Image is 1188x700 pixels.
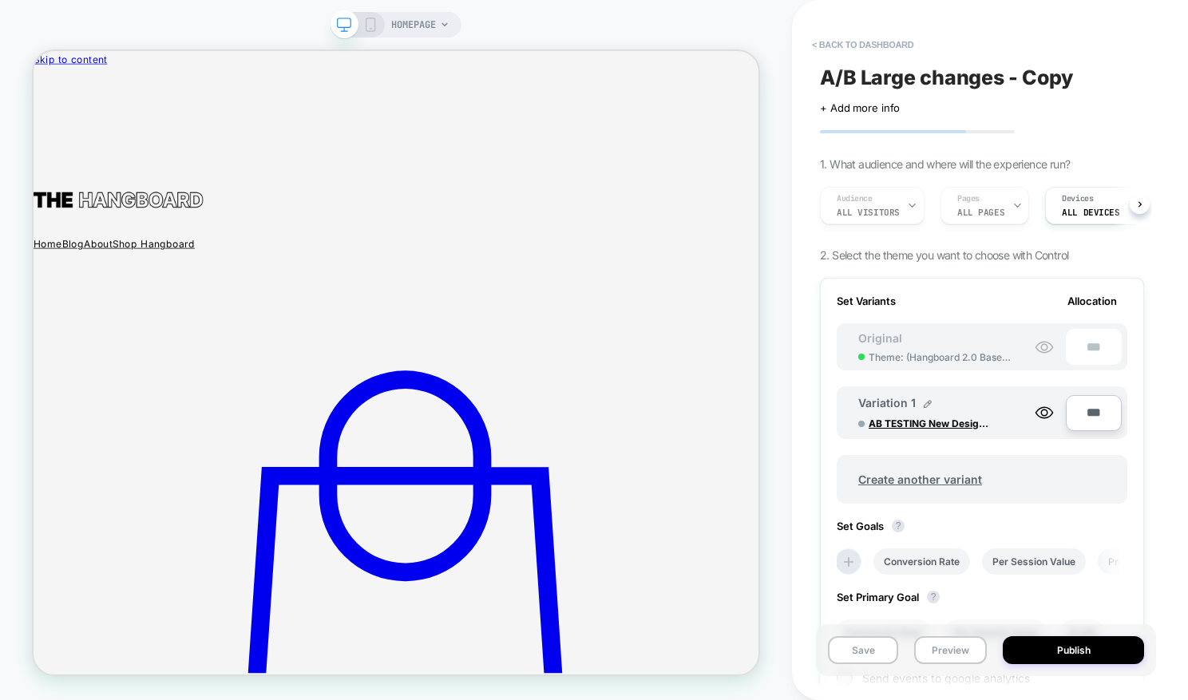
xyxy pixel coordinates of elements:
span: Set Goals [837,520,913,532]
button: ? [927,591,940,603]
a: Shop Hangboard [105,249,215,266]
img: edit [924,400,932,408]
button: Save [828,636,898,664]
button: ? [892,520,905,532]
li: Conversion Rate [835,619,932,646]
span: Variation 1 [858,396,916,409]
a: Blog [38,249,66,266]
li: Profit [1098,548,1144,575]
span: Original [842,331,918,345]
span: Create another variant [842,461,998,498]
li: Per Session Value [944,619,1047,646]
span: Set Variants [837,295,896,307]
span: + Add more info [820,101,900,114]
span: A/B Large changes - Copy [820,65,1073,89]
span: Set Primary Goal [837,591,948,603]
span: HOMEPAGE [391,12,436,38]
span: ALL DEVICES [1062,207,1119,218]
button: < back to dashboard [804,32,921,57]
li: Conversion Rate [873,548,970,575]
button: Publish [1003,636,1144,664]
li: Profit [1059,619,1106,646]
li: Per Session Value [982,548,1086,575]
button: Preview [914,636,987,664]
span: Allocation [1067,295,1117,307]
span: AB TESTING New Design B/W [869,417,988,429]
a: About [67,249,105,266]
span: Theme: ( Hangboard 2.0 Baseline ) [869,351,1012,363]
span: 1. What audience and where will the experience run? [820,157,1070,171]
span: 2. Select the theme you want to choose with Control [820,248,1068,262]
span: Devices [1062,193,1093,204]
